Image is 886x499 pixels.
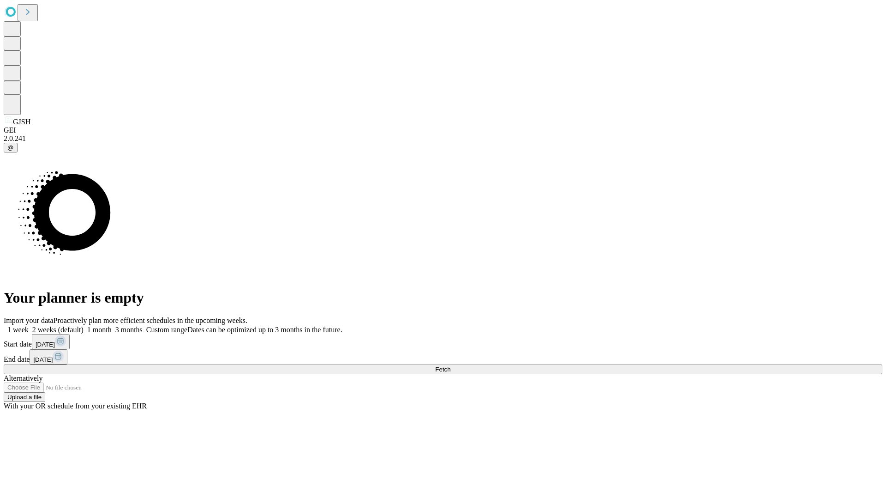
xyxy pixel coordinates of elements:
span: Dates can be optimized up to 3 months in the future. [187,326,342,334]
span: 2 weeks (default) [32,326,84,334]
div: GEI [4,126,882,134]
span: Fetch [435,366,450,373]
button: @ [4,143,18,152]
span: 1 week [7,326,29,334]
span: Import your data [4,316,54,324]
span: @ [7,144,14,151]
button: [DATE] [32,334,70,349]
span: GJSH [13,118,30,126]
span: Alternatively [4,374,42,382]
span: [DATE] [36,341,55,348]
div: End date [4,349,882,365]
div: 2.0.241 [4,134,882,143]
button: [DATE] [30,349,67,365]
div: Start date [4,334,882,349]
span: 3 months [115,326,143,334]
span: Custom range [146,326,187,334]
span: Proactively plan more efficient schedules in the upcoming weeks. [54,316,247,324]
span: [DATE] [33,356,53,363]
button: Fetch [4,365,882,374]
h1: Your planner is empty [4,289,882,306]
button: Upload a file [4,392,45,402]
span: 1 month [87,326,112,334]
span: With your OR schedule from your existing EHR [4,402,147,410]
